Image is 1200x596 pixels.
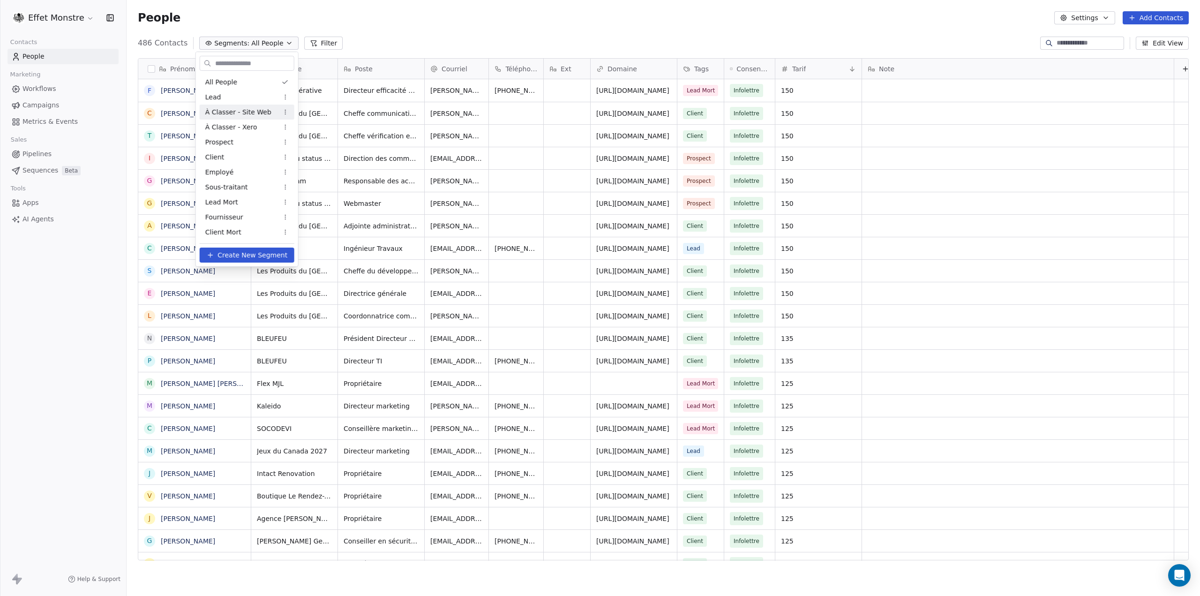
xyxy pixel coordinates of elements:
[205,122,257,132] span: À Classer - Xero
[205,197,238,207] span: Lead Mort
[205,107,271,117] span: À Classer - Site Web
[205,137,233,147] span: Prospect
[205,182,248,192] span: Sous-traitant
[200,75,294,240] div: Suggestions
[205,152,225,162] span: Client
[217,250,287,260] span: Create New Segment
[200,248,294,263] button: Create New Segment
[205,77,237,87] span: All People
[205,167,234,177] span: Employé
[205,92,221,102] span: Lead
[205,212,243,222] span: Fournisseur
[205,227,241,237] span: Client Mort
